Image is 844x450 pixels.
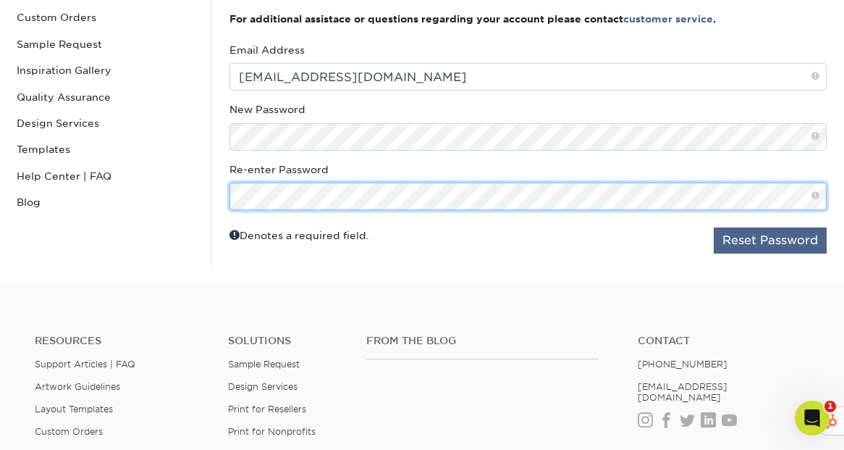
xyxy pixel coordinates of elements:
[824,401,836,412] span: 1
[228,404,306,414] a: Print for Resellers
[228,335,345,347] h4: Solutions
[35,359,135,370] a: Support Articles | FAQ
[229,13,827,25] h3: For additional assistace or questions regarding your account please contact .
[229,43,305,57] label: Email Address
[11,31,201,57] a: Sample Request
[229,162,329,177] label: Re-enter Password
[229,228,369,243] div: Denotes a required field.
[11,4,201,30] a: Custom Orders
[11,136,201,162] a: Templates
[35,381,120,392] a: Artwork Guidelines
[638,381,727,403] a: [EMAIL_ADDRESS][DOMAIN_NAME]
[11,84,201,110] a: Quality Assurance
[4,406,123,445] iframe: Google Customer Reviews
[638,359,727,370] a: [PHONE_NUMBER]
[795,401,830,436] iframe: Intercom live chat
[623,13,713,25] a: customer service
[11,189,201,215] a: Blog
[11,57,201,83] a: Inspiration Gallery
[228,426,316,437] a: Print for Nonprofits
[35,404,113,414] a: Layout Templates
[714,228,827,254] button: Reset Password
[229,102,305,117] label: New Password
[366,335,598,347] h4: From the Blog
[11,163,201,189] a: Help Center | FAQ
[228,381,297,392] a: Design Services
[638,335,809,347] a: Contact
[228,359,300,370] a: Sample Request
[35,335,206,347] h4: Resources
[11,110,201,136] a: Design Services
